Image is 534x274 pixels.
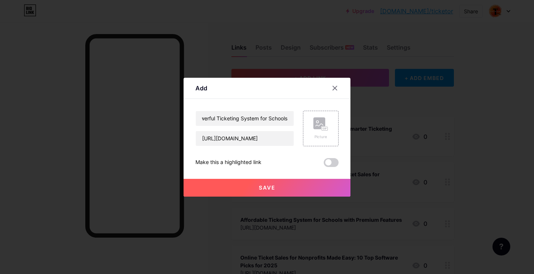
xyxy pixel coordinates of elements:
[195,158,261,167] div: Make this a highlighted link
[195,84,207,93] div: Add
[184,179,350,197] button: Save
[259,184,276,191] span: Save
[196,131,294,146] input: URL
[313,134,328,140] div: Picture
[196,111,294,126] input: Title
